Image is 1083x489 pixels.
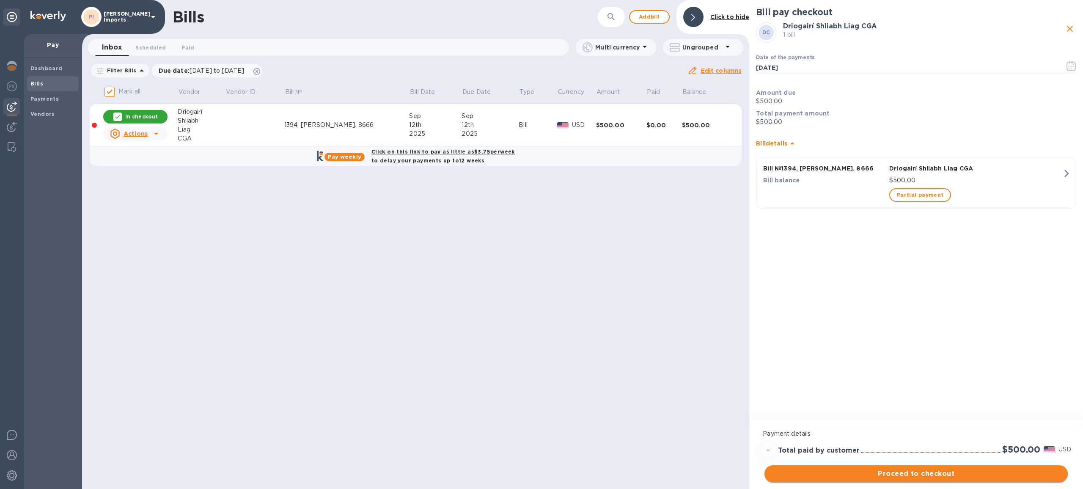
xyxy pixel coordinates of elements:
[30,41,75,49] p: Pay
[889,188,951,202] button: Partial payment
[1044,446,1055,452] img: USD
[596,121,646,129] div: $500.00
[30,96,59,102] b: Payments
[462,88,502,96] span: Due Date
[104,11,146,23] p: [PERSON_NAME] Imports
[783,22,877,30] b: Driogairí Shliabh Liag CGA
[371,148,515,164] b: Click on this link to pay as little as $3.75 per week to delay your payments up to 12 weeks
[682,121,732,129] div: $500.00
[557,122,569,128] img: USD
[756,130,1076,157] div: Billdetails
[596,88,631,96] span: Amount
[104,67,137,74] p: Filter Bills
[756,140,787,147] b: Bill details
[135,43,166,52] span: Scheduled
[462,129,519,138] div: 2025
[178,125,225,134] div: Liag
[178,134,225,143] div: CGA
[629,10,670,24] button: Addbill
[756,118,1076,126] p: $500.00
[763,164,886,173] p: Bill № 1394, [PERSON_NAME]. 8666
[30,11,66,21] img: Logo
[682,88,717,96] span: Balance
[178,116,225,125] div: Shliabh
[179,88,200,96] p: Vendor
[410,88,435,96] p: Bill Date
[285,88,313,96] span: Bill №
[179,88,211,96] span: Vendor
[409,112,462,121] div: Sep
[159,66,249,75] p: Due date :
[595,43,640,52] p: Multi currency
[756,89,796,96] b: Amount due
[558,88,584,96] p: Currency
[328,154,361,160] b: Pay weekly
[1002,444,1040,455] h2: $500.00
[462,121,519,129] div: 12th
[3,8,20,25] div: Unpin categories
[152,64,263,77] div: Due date:[DATE] to [DATE]
[285,88,302,96] p: Bill №
[125,113,158,120] p: In checkout
[520,88,535,96] p: Type
[181,43,194,52] span: Paid
[462,112,519,121] div: Sep
[771,469,1061,479] span: Proceed to checkout
[763,429,1069,438] p: Payment details
[572,121,596,129] p: USD
[637,12,662,22] span: Add bill
[7,81,17,91] img: Foreign exchange
[284,121,410,129] div: 1394, [PERSON_NAME]. 8666
[647,88,660,96] p: Paid
[756,110,830,117] b: Total payment amount
[756,7,1076,17] h2: Bill pay checkout
[756,97,1076,106] p: $500.00
[173,8,204,26] h1: Bills
[30,80,43,87] b: Bills
[710,14,750,20] b: Click to hide
[646,121,682,129] div: $0.00
[89,14,94,20] b: PI
[756,55,814,60] label: Date of the payments
[226,88,267,96] span: Vendor ID
[783,30,1064,39] p: 1 bill
[596,88,620,96] p: Amount
[410,88,446,96] span: Bill Date
[647,88,671,96] span: Paid
[520,88,546,96] span: Type
[124,130,148,137] u: Actions
[763,176,886,184] p: Bill balance
[762,29,770,36] b: DC
[682,43,723,52] p: Ungrouped
[118,87,140,96] p: Mark all
[102,41,122,53] span: Inbox
[778,447,860,455] h3: Total paid by customer
[1064,22,1076,35] button: close
[30,111,55,117] b: Vendors
[30,65,63,71] b: Dashboard
[226,88,256,96] p: Vendor ID
[701,67,742,74] u: Edit columns
[889,164,1062,173] p: Driogairí Shliabh Liag CGA
[462,88,491,96] p: Due Date
[519,121,557,129] div: Bill
[761,443,775,457] div: =
[409,121,462,129] div: 12th
[756,157,1076,209] button: Bill №1394, [PERSON_NAME]. 8666Driogairí Shliabh Liag CGABill balance$500.00Partial payment
[409,129,462,138] div: 2025
[764,465,1068,482] button: Proceed to checkout
[682,88,706,96] p: Balance
[1058,445,1071,454] p: USD
[897,190,943,200] span: Partial payment
[178,107,225,116] div: Driogairí
[889,176,1062,185] p: $500.00
[190,67,244,74] span: [DATE] to [DATE]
